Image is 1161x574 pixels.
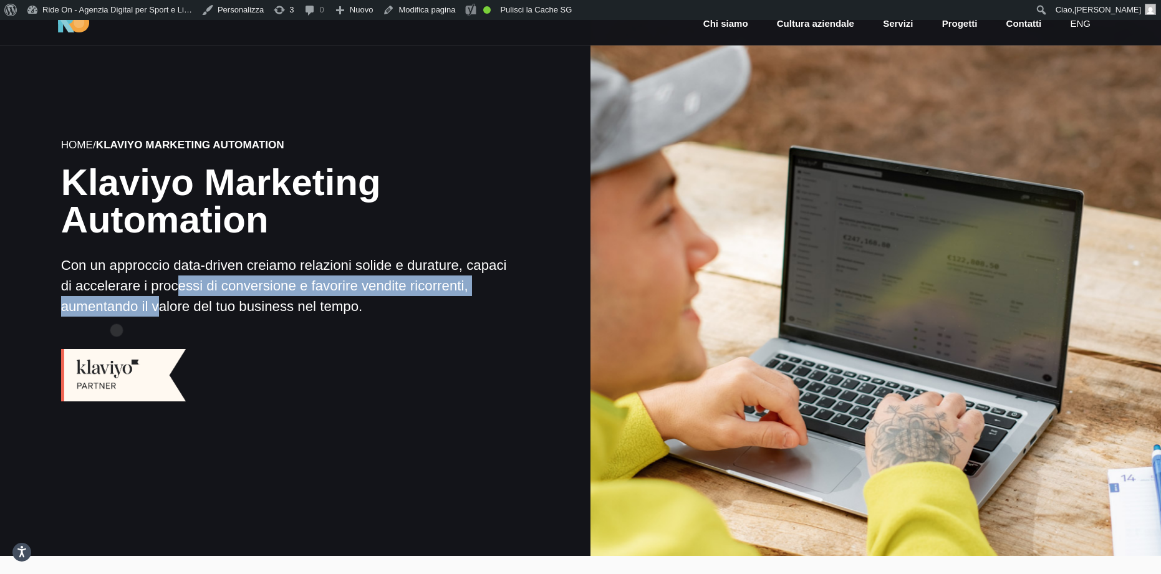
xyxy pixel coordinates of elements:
div: Buona [483,6,491,14]
img: tab_keywords_by_traffic_grey.svg [125,72,135,82]
img: logo_orange.svg [20,20,30,30]
div: Dominio: [DOMAIN_NAME] [32,32,140,42]
img: Ride On Agency [58,12,89,32]
h1: Klaviyo Marketing Automation [61,164,510,239]
div: Dominio [65,74,95,82]
strong: Klaviyo Marketing Automation [96,138,284,151]
p: Con un approccio data-driven creiamo relazioni solide e durature, capaci di accelerare i processi... [61,255,510,317]
a: Home [61,138,93,151]
div: v 4.0.25 [35,20,61,30]
a: Servizi [882,17,914,31]
a: Contatti [1005,17,1043,31]
span: / [61,138,284,151]
div: Keyword (traffico) [139,74,207,82]
a: Progetti [941,17,979,31]
a: eng [1069,17,1092,31]
img: tab_domain_overview_orange.svg [52,72,62,82]
span: [PERSON_NAME] [1074,5,1141,14]
a: Cultura aziendale [776,17,855,31]
img: website_grey.svg [20,32,30,42]
a: Chi siamo [702,17,749,31]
